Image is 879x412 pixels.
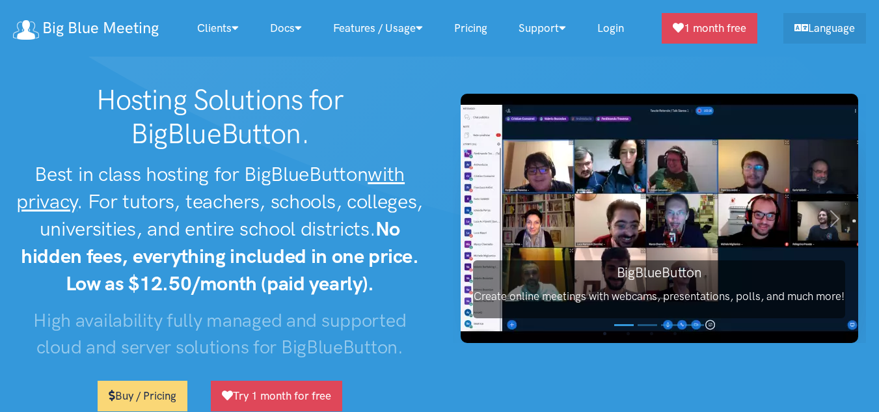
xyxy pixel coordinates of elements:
[13,20,39,40] img: logo
[318,14,439,42] a: Features / Usage
[13,83,427,150] h1: Hosting Solutions for BigBlueButton.
[439,14,503,42] a: Pricing
[662,13,757,44] a: 1 month free
[98,381,187,411] a: Buy / Pricing
[783,13,866,44] a: Language
[254,14,318,42] a: Docs
[13,161,427,297] h2: Best in class hosting for BigBlueButton . For tutors, teachers, schools, colleges, universities, ...
[461,94,858,343] img: BigBlueButton screenshot
[13,14,159,42] a: Big Blue Meeting
[582,14,640,42] a: Login
[473,263,845,282] h3: BigBlueButton
[473,288,845,305] p: Create online meetings with webcams, presentations, polls, and much more!
[182,14,254,42] a: Clients
[21,217,419,295] strong: No hidden fees, everything included in one price. Low as $12.50/month (paid yearly).
[13,307,427,360] h3: High availability fully managed and supported cloud and server solutions for BigBlueButton.
[211,381,342,411] a: Try 1 month for free
[503,14,582,42] a: Support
